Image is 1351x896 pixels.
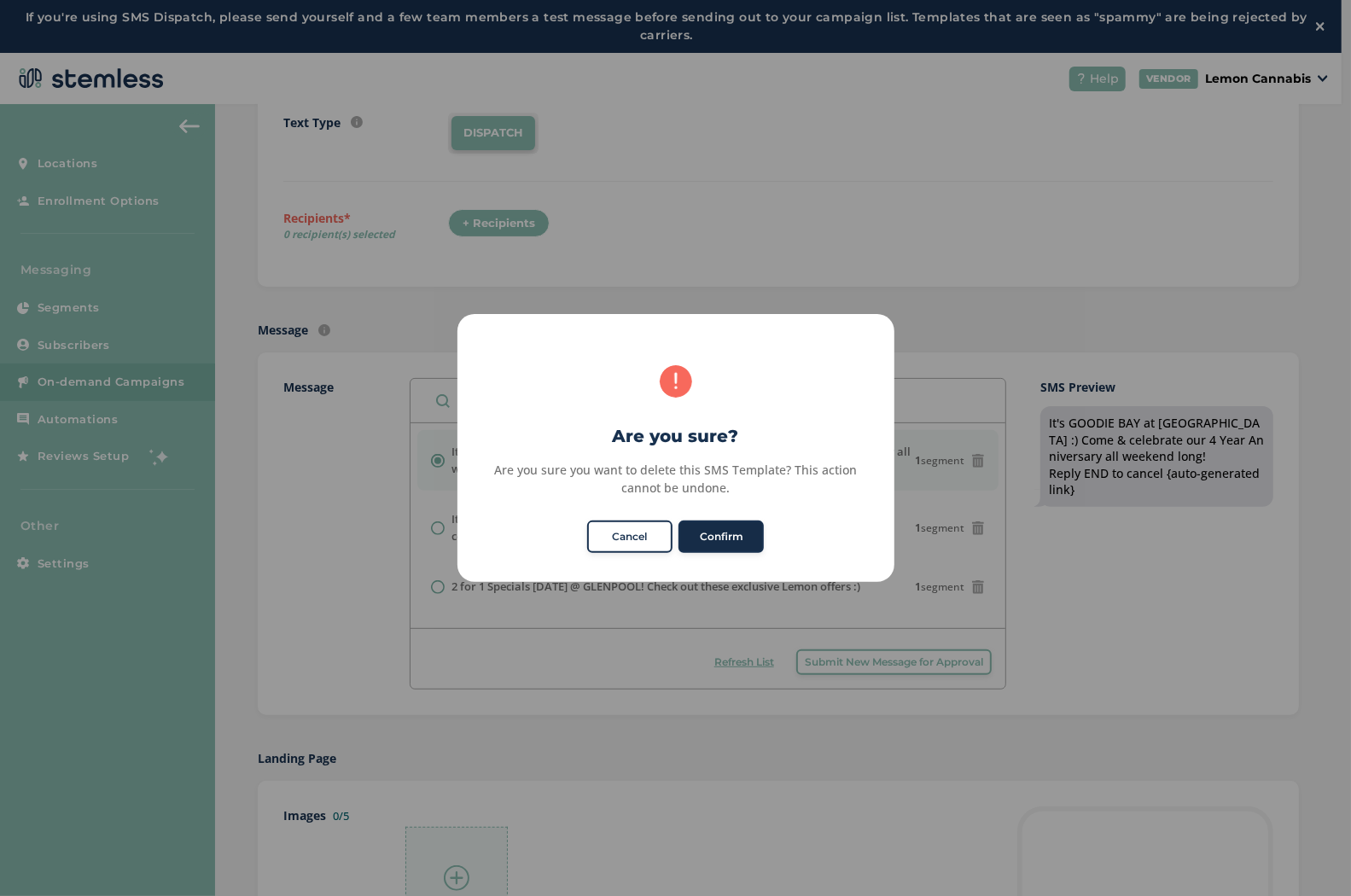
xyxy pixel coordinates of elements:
button: Confirm [678,521,764,553]
button: Cancel [587,521,673,553]
iframe: Chat Widget [1266,814,1351,896]
div: Are you sure you want to delete this SMS Template? This action cannot be undone. [476,461,875,497]
h2: Are you sure? [457,423,894,449]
